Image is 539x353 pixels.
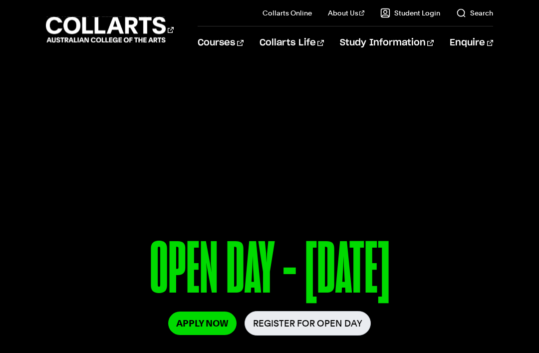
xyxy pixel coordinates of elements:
a: Enquire [450,26,493,59]
a: Courses [198,26,243,59]
a: About Us [328,8,365,18]
a: Search [456,8,493,18]
div: Go to homepage [46,15,173,44]
a: Register for Open Day [245,311,371,336]
a: Collarts Online [263,8,312,18]
a: Study Information [340,26,434,59]
a: Collarts Life [260,26,324,59]
a: Apply Now [168,312,237,335]
a: Student Login [380,8,440,18]
p: OPEN DAY - [DATE] [46,232,493,311]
